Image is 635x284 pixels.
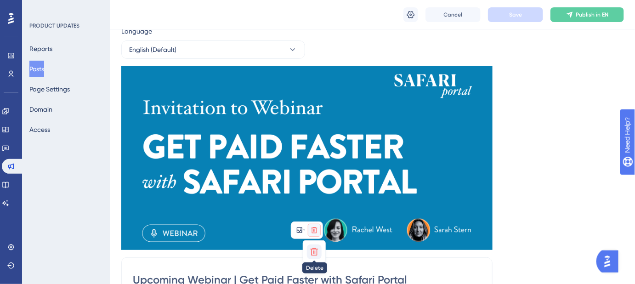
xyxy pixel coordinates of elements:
img: file-1759169383797.png [121,66,493,250]
span: English (Default) [129,44,176,55]
iframe: UserGuiding AI Assistant Launcher [596,248,624,275]
button: Access [29,121,50,138]
button: Reports [29,40,52,57]
span: Save [509,11,522,18]
button: English (Default) [121,40,305,59]
button: Cancel [425,7,481,22]
div: PRODUCT UPDATES [29,22,79,29]
button: Domain [29,101,52,118]
button: Save [488,7,543,22]
span: Publish in EN [576,11,609,18]
button: Posts [29,61,44,77]
span: Cancel [444,11,463,18]
button: Publish in EN [550,7,624,22]
span: Need Help? [22,2,57,13]
button: Page Settings [29,81,70,97]
span: Language [121,26,152,37]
